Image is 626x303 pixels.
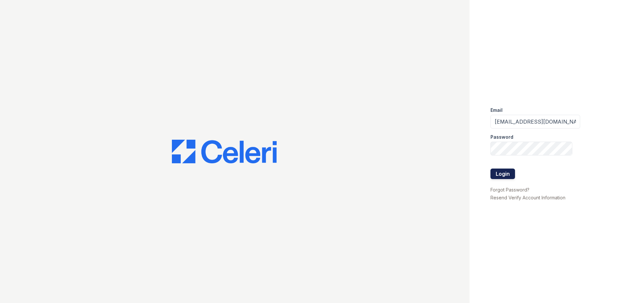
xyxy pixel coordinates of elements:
[490,195,565,200] a: Resend Verify Account Information
[490,134,513,140] label: Password
[490,187,529,192] a: Forgot Password?
[490,107,503,113] label: Email
[490,169,515,179] button: Login
[172,140,277,163] img: CE_Logo_Blue-a8612792a0a2168367f1c8372b55b34899dd931a85d93a1a3d3e32e68fde9ad4.png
